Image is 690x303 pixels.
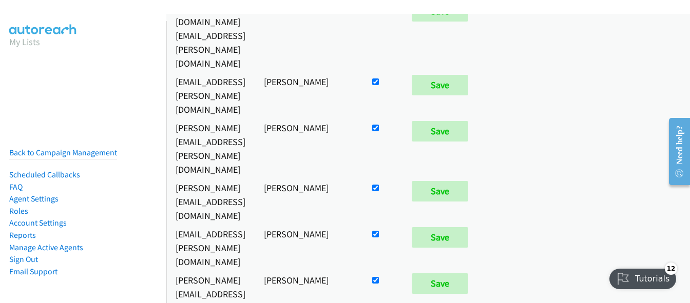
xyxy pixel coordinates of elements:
input: Save [412,273,468,294]
td: [EMAIL_ADDRESS][PERSON_NAME][DOMAIN_NAME] [166,225,255,271]
td: [PERSON_NAME] [255,225,361,271]
iframe: Resource Center [660,111,690,192]
a: Email Support [9,267,57,276]
a: My Lists [9,36,40,48]
td: [PERSON_NAME] [255,118,361,178]
input: Save [412,75,468,95]
input: Save [412,227,468,248]
input: Save [412,181,468,201]
td: [PERSON_NAME] [255,72,361,118]
a: Sign Out [9,254,38,264]
td: [PERSON_NAME] [255,178,361,225]
a: Agent Settings [9,194,59,204]
a: FAQ [9,182,23,192]
a: Manage Active Agents [9,243,83,252]
a: Scheduled Callbacks [9,170,80,179]
iframe: Checklist [603,258,682,295]
a: Reports [9,230,36,240]
td: [EMAIL_ADDRESS][PERSON_NAME][DOMAIN_NAME] [166,72,255,118]
td: [PERSON_NAME][EMAIL_ADDRESS][PERSON_NAME][DOMAIN_NAME] [166,118,255,178]
td: [PERSON_NAME][EMAIL_ADDRESS][DOMAIN_NAME] [166,178,255,225]
a: Roles [9,206,28,216]
a: Back to Campaign Management [9,148,117,157]
input: Save [412,121,468,142]
a: Account Settings [9,218,67,228]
